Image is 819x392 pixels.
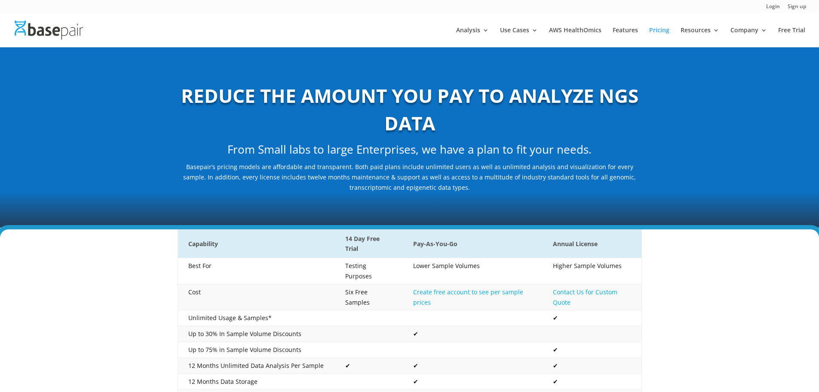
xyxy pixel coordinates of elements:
[403,358,543,373] td: ✔
[335,258,403,284] td: Testing Purposes
[178,310,335,326] td: Unlimited Usage & Samples*
[500,27,538,47] a: Use Cases
[178,342,335,358] td: Up to 75% in Sample Volume Discounts
[178,258,335,284] td: Best For
[776,349,809,382] iframe: Drift Widget Chat Controller
[335,229,403,258] th: 14 Day Free Trial
[413,288,523,306] a: Create free account to see per sample prices
[335,358,403,373] td: ✔
[15,21,83,39] img: Basepair
[183,163,636,191] span: Basepair’s pricing models are affordable and transparent. Both paid plans include unlimited users...
[553,288,617,306] a: Contact Us for Custom Quote
[178,373,335,389] td: 12 Months Data Storage
[543,229,641,258] th: Annual License
[403,373,543,389] td: ✔
[730,27,767,47] a: Company
[649,27,669,47] a: Pricing
[543,258,641,284] td: Higher Sample Volumes
[178,326,335,342] td: Up to 30% In Sample Volume Discounts
[335,284,403,310] td: Six Free Samples
[788,4,806,13] a: Sign up
[178,284,335,310] td: Cost
[178,229,335,258] th: Capability
[181,83,638,136] b: REDUCE THE AMOUNT YOU PAY TO ANALYZE NGS DATA
[178,142,642,162] h2: From Small labs to large Enterprises, we have a plan to fit your needs.
[766,4,780,13] a: Login
[403,258,543,284] td: Lower Sample Volumes
[456,27,489,47] a: Analysis
[403,326,543,342] td: ✔
[543,373,641,389] td: ✔
[549,27,601,47] a: AWS HealthOmics
[681,27,719,47] a: Resources
[543,358,641,373] td: ✔
[403,229,543,258] th: Pay-As-You-Go
[613,27,638,47] a: Features
[543,310,641,326] td: ✔
[778,27,805,47] a: Free Trial
[543,342,641,358] td: ✔
[178,358,335,373] td: 12 Months Unlimited Data Analysis Per Sample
